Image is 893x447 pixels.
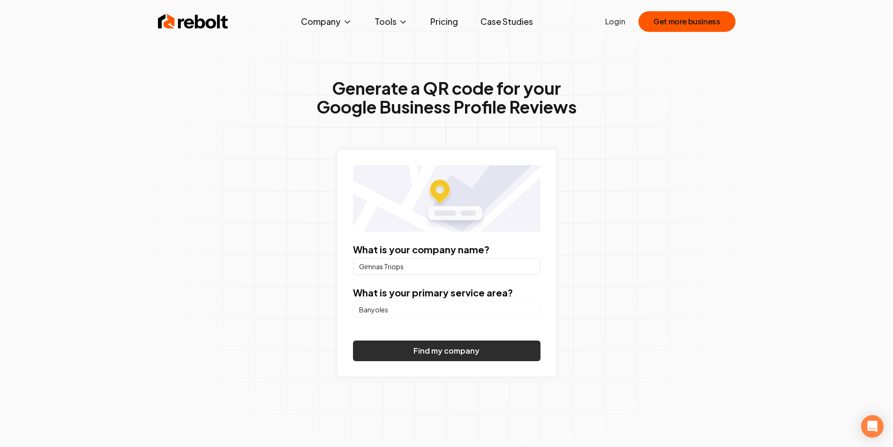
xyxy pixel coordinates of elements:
[353,243,489,255] label: What is your company name?
[353,287,513,298] label: What is your primary service area?
[293,12,360,31] button: Company
[353,301,540,318] input: City or county or neighborhood
[353,165,540,232] img: Location map
[316,79,577,116] h1: Generate a QR code for your Google Business Profile Reviews
[423,12,465,31] a: Pricing
[367,12,415,31] button: Tools
[473,12,540,31] a: Case Studies
[638,11,735,32] button: Get more business
[861,415,884,438] div: Open Intercom Messenger
[353,341,540,361] button: Find my company
[353,258,540,275] input: Company Name
[605,16,625,27] a: Login
[158,12,228,31] img: Rebolt Logo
